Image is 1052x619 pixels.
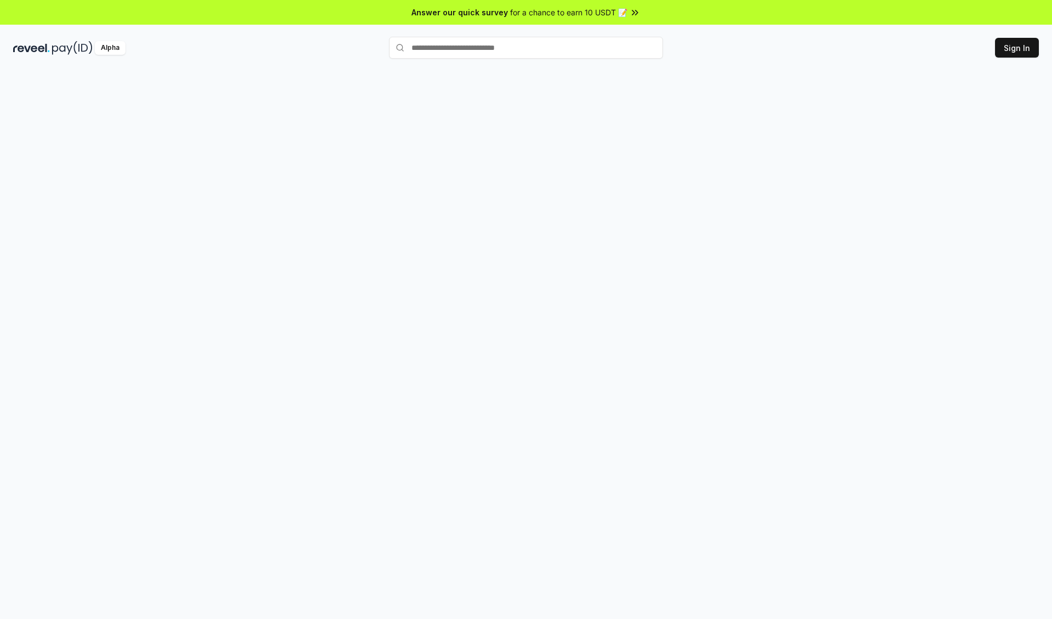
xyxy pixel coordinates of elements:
button: Sign In [995,38,1039,58]
span: for a chance to earn 10 USDT 📝 [510,7,627,18]
div: Alpha [95,41,125,55]
span: Answer our quick survey [411,7,508,18]
img: pay_id [52,41,93,55]
img: reveel_dark [13,41,50,55]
